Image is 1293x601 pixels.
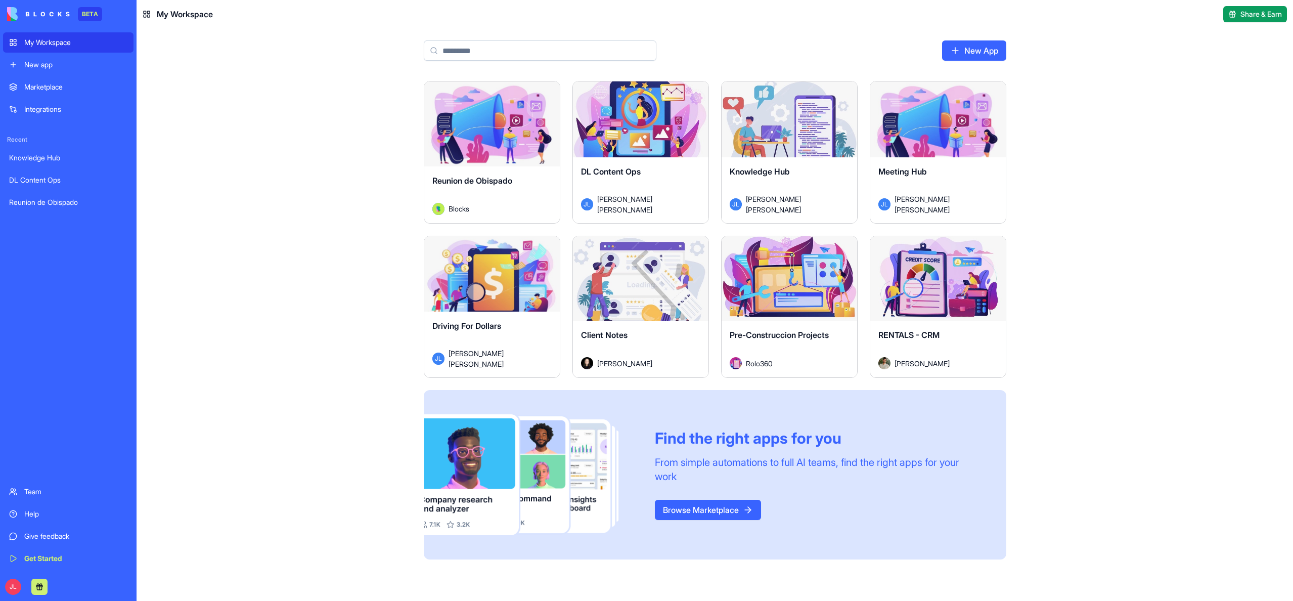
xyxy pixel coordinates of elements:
[878,357,890,369] img: Avatar
[581,357,593,369] img: Avatar
[424,236,560,378] a: Driving For DollarsJL[PERSON_NAME] [PERSON_NAME]
[3,192,133,212] a: Reunion de Obispado
[655,455,982,484] div: From simple automations to full AI teams, find the right apps for your work
[3,170,133,190] a: DL Content Ops
[7,7,70,21] img: logo
[78,7,102,21] div: BETA
[721,236,858,378] a: Pre-Construccion ProjectsAvatarRolo360
[895,194,990,215] span: [PERSON_NAME] [PERSON_NAME]
[581,166,641,177] span: DL Content Ops
[1223,6,1287,22] button: Share & Earn
[3,482,133,502] a: Team
[730,330,829,340] span: Pre-Construccion Projects
[3,77,133,97] a: Marketplace
[3,55,133,75] a: New app
[7,7,102,21] a: BETA
[424,414,639,535] img: Frame_181_egmpey.png
[655,500,761,520] a: Browse Marketplace
[24,60,127,70] div: New app
[432,176,512,186] span: Reunion de Obispado
[3,148,133,168] a: Knowledge Hub
[449,203,469,214] span: Blocks
[449,348,544,369] span: [PERSON_NAME] [PERSON_NAME]
[1240,9,1282,19] span: Share & Earn
[870,81,1006,224] a: Meeting HubJL[PERSON_NAME] [PERSON_NAME]
[878,330,940,340] span: RENTALS - CRM
[730,357,742,369] img: Avatar
[24,531,127,541] div: Give feedback
[572,236,709,378] a: Client NotesAvatar[PERSON_NAME]
[24,487,127,497] div: Team
[581,198,593,210] span: JL
[870,236,1006,378] a: RENTALS - CRMAvatar[PERSON_NAME]
[878,198,890,210] span: JL
[721,81,858,224] a: Knowledge HubJL[PERSON_NAME] [PERSON_NAME]
[3,548,133,569] a: Get Started
[730,198,742,210] span: JL
[3,526,133,546] a: Give feedback
[24,509,127,519] div: Help
[895,358,950,369] span: [PERSON_NAME]
[581,330,628,340] span: Client Notes
[432,353,444,365] span: JL
[597,358,652,369] span: [PERSON_NAME]
[597,194,692,215] span: [PERSON_NAME] [PERSON_NAME]
[3,32,133,53] a: My Workspace
[432,203,444,215] img: Avatar
[3,504,133,524] a: Help
[424,81,560,224] a: Reunion de ObispadoAvatarBlocks
[730,166,790,177] span: Knowledge Hub
[942,40,1006,61] a: New App
[157,8,213,20] span: My Workspace
[24,104,127,114] div: Integrations
[878,166,927,177] span: Meeting Hub
[3,99,133,119] a: Integrations
[655,429,982,447] div: Find the right apps for you
[24,553,127,564] div: Get Started
[24,82,127,92] div: Marketplace
[9,175,127,185] div: DL Content Ops
[24,37,127,48] div: My Workspace
[746,358,773,369] span: Rolo360
[746,194,841,215] span: [PERSON_NAME] [PERSON_NAME]
[432,321,501,331] span: Driving For Dollars
[572,81,709,224] a: DL Content OpsJL[PERSON_NAME] [PERSON_NAME]
[3,136,133,144] span: Recent
[9,197,127,207] div: Reunion de Obispado
[9,153,127,163] div: Knowledge Hub
[5,579,21,595] span: JL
